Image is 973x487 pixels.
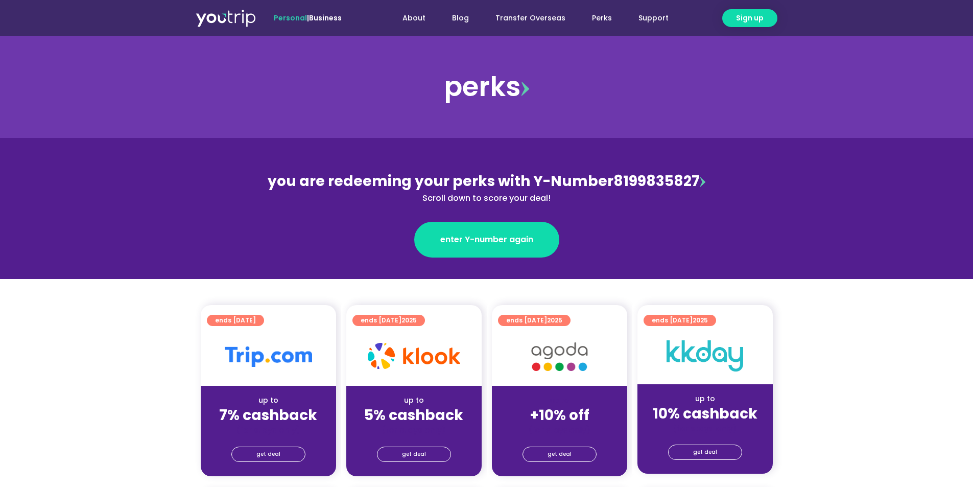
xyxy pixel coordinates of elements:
[736,13,764,24] span: Sign up
[209,425,328,435] div: (for stays only)
[219,405,317,425] strong: 7% cashback
[274,13,307,23] span: Personal
[693,445,717,459] span: get deal
[402,447,426,461] span: get deal
[500,425,619,435] div: (for stays only)
[644,315,716,326] a: ends [DATE]2025
[414,222,559,258] a: enter Y-number again
[440,234,533,246] span: enter Y-number again
[256,447,280,461] span: get deal
[401,316,417,324] span: 2025
[354,425,473,435] div: (for stays only)
[722,9,777,27] a: Sign up
[209,395,328,406] div: up to
[653,404,757,424] strong: 10% cashback
[231,447,305,462] a: get deal
[693,316,708,324] span: 2025
[498,315,571,326] a: ends [DATE]2025
[274,13,342,23] span: |
[652,315,708,326] span: ends [DATE]
[579,9,625,28] a: Perks
[668,445,742,460] a: get deal
[389,9,439,28] a: About
[364,405,463,425] strong: 5% cashback
[207,315,264,326] a: ends [DATE]
[482,9,579,28] a: Transfer Overseas
[265,171,708,204] div: 8199835827
[268,171,613,191] span: you are redeeming your perks with Y-Number
[354,395,473,406] div: up to
[369,9,682,28] nav: Menu
[625,9,682,28] a: Support
[309,13,342,23] a: Business
[646,393,765,404] div: up to
[646,423,765,434] div: (for stays only)
[523,447,597,462] a: get deal
[377,447,451,462] a: get deal
[352,315,425,326] a: ends [DATE]2025
[215,315,256,326] span: ends [DATE]
[506,315,562,326] span: ends [DATE]
[550,395,569,405] span: up to
[530,405,589,425] strong: +10% off
[361,315,417,326] span: ends [DATE]
[439,9,482,28] a: Blog
[265,192,708,204] div: Scroll down to score your deal!
[547,316,562,324] span: 2025
[548,447,572,461] span: get deal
